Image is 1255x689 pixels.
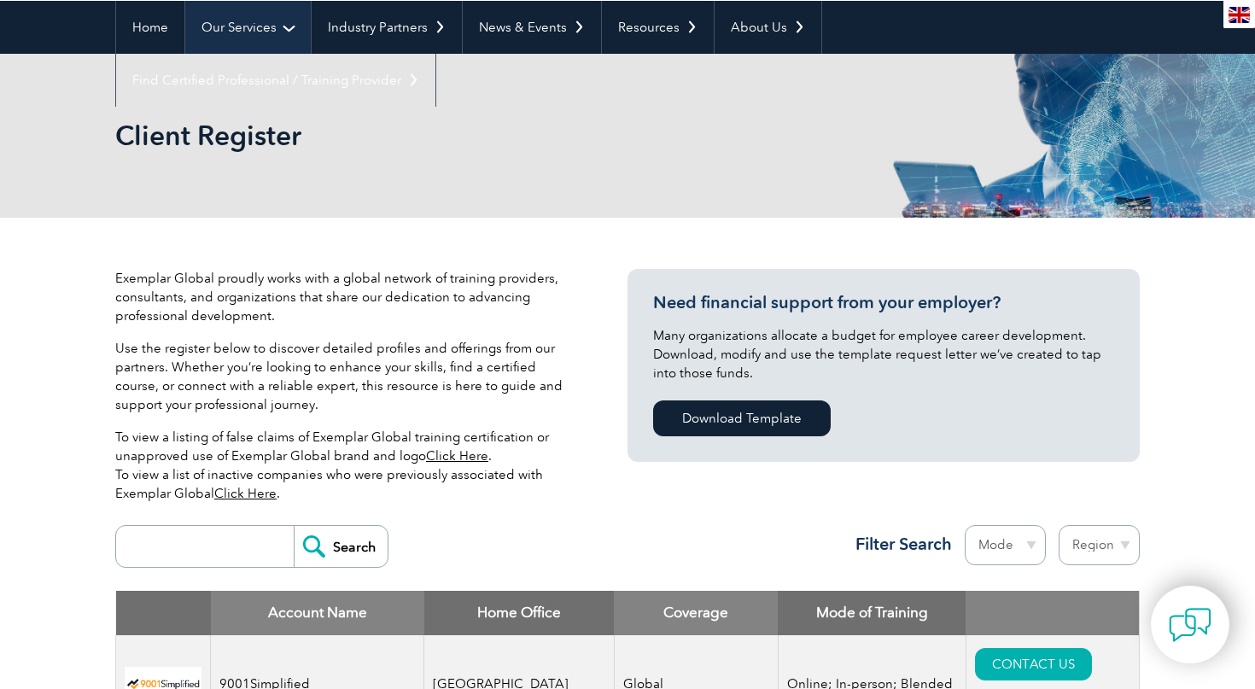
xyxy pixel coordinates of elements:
[614,591,778,635] th: Coverage: activate to sort column ascending
[294,526,388,567] input: Search
[426,448,488,464] a: Click Here
[116,54,435,107] a: Find Certified Professional / Training Provider
[424,591,615,635] th: Home Office: activate to sort column ascending
[214,486,277,501] a: Click Here
[115,269,576,325] p: Exemplar Global proudly works with a global network of training providers, consultants, and organ...
[115,122,832,149] h2: Client Register
[653,326,1114,382] p: Many organizations allocate a budget for employee career development. Download, modify and use th...
[1169,604,1211,646] img: contact-chat.png
[463,1,601,54] a: News & Events
[211,591,424,635] th: Account Name: activate to sort column descending
[653,292,1114,313] h3: Need financial support from your employer?
[312,1,462,54] a: Industry Partners
[115,339,576,414] p: Use the register below to discover detailed profiles and offerings from our partners. Whether you...
[116,1,184,54] a: Home
[778,591,966,635] th: Mode of Training: activate to sort column ascending
[115,428,576,503] p: To view a listing of false claims of Exemplar Global training certification or unapproved use of ...
[1229,7,1250,23] img: en
[845,534,952,555] h3: Filter Search
[602,1,714,54] a: Resources
[715,1,821,54] a: About Us
[975,648,1092,680] a: CONTACT US
[185,1,311,54] a: Our Services
[653,400,831,436] a: Download Template
[966,591,1139,635] th: : activate to sort column ascending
